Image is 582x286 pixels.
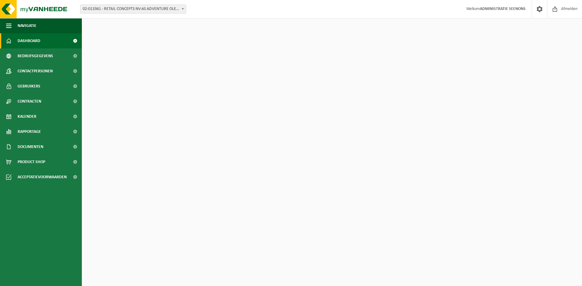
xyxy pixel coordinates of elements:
[80,5,186,13] span: 02-013361 - RETAIL CONCEPTS NV-AS ADVENTURE OLEN - OLEN
[18,154,45,169] span: Product Shop
[480,7,526,11] strong: ADMINISTRATIE SEENONS
[18,109,36,124] span: Kalender
[18,18,36,33] span: Navigatie
[18,79,40,94] span: Gebruikers
[18,94,41,109] span: Contracten
[18,124,41,139] span: Rapportage
[18,48,53,64] span: Bedrijfsgegevens
[18,169,67,185] span: Acceptatievoorwaarden
[80,5,186,14] span: 02-013361 - RETAIL CONCEPTS NV-AS ADVENTURE OLEN - OLEN
[18,64,53,79] span: Contactpersonen
[18,33,40,48] span: Dashboard
[18,139,43,154] span: Documenten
